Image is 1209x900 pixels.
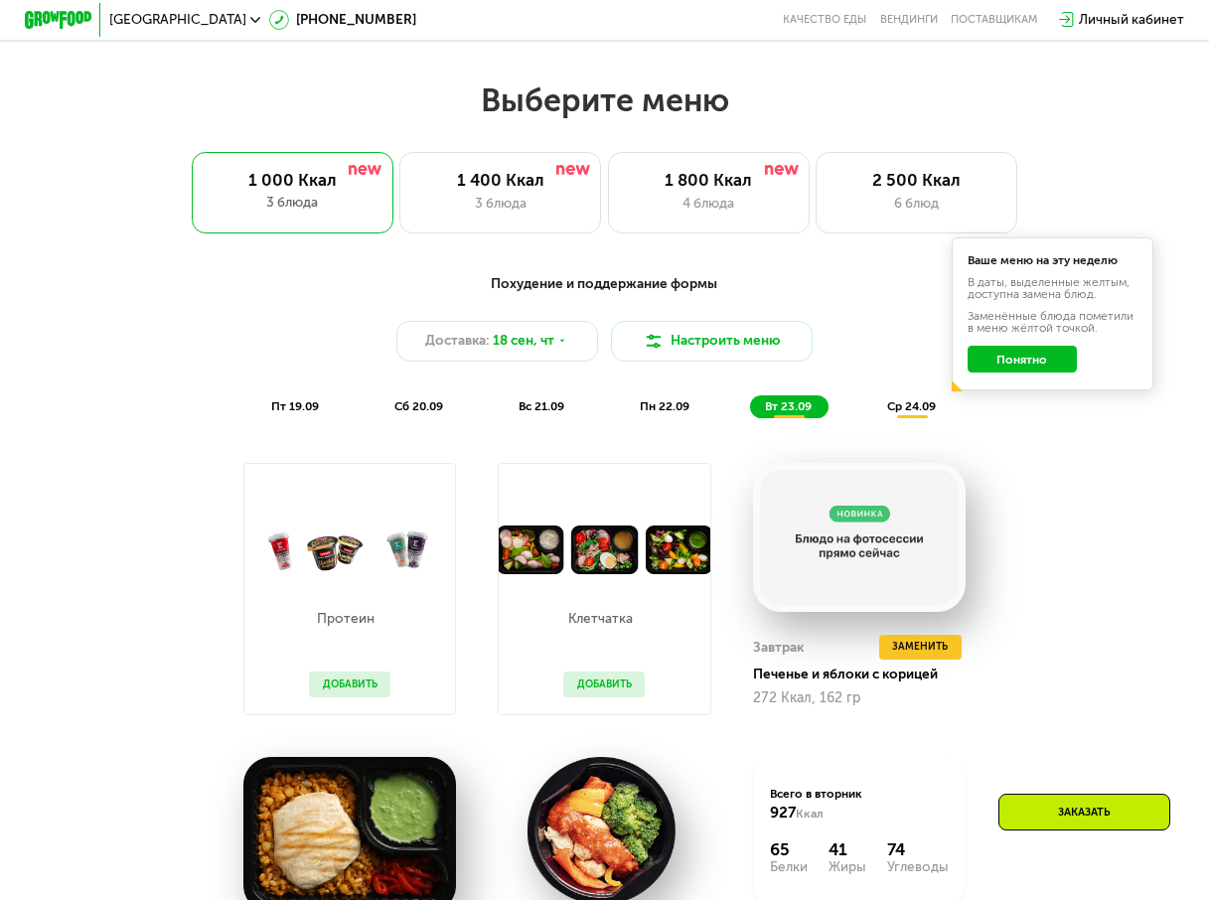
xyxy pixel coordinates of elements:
[887,860,949,874] div: Углеводы
[493,331,554,351] span: 18 сен, чт
[209,170,377,190] div: 1 000 Ккал
[1079,10,1184,30] div: Личный кабинет
[880,13,938,27] a: Вендинги
[829,860,866,874] div: Жиры
[833,194,999,214] div: 6 блюд
[951,13,1037,27] div: поставщикам
[887,839,949,859] div: 74
[968,255,1138,267] div: Ваше меню на эту неделю
[425,331,489,351] span: Доставка:
[796,807,824,821] span: Ккал
[626,170,792,190] div: 1 800 Ккал
[879,635,962,660] button: Заменить
[753,667,980,683] div: Печенье и яблоки с корицей
[968,346,1077,373] button: Понятно
[626,194,792,214] div: 4 блюда
[209,193,377,213] div: 3 блюда
[611,321,813,362] button: Настроить меню
[770,786,949,823] div: Всего в вторник
[519,399,564,413] span: вс 21.09
[833,170,999,190] div: 2 500 Ккал
[829,839,866,859] div: 41
[309,672,390,696] button: Добавить
[968,311,1138,335] div: Заменённые блюда пометили в меню жёлтой точкой.
[765,399,812,413] span: вт 23.09
[109,13,246,27] span: [GEOGRAPHIC_DATA]
[640,399,689,413] span: пн 22.09
[998,794,1170,830] div: Заказать
[770,804,796,822] span: 927
[309,612,382,626] p: Протеин
[887,399,936,413] span: ср 24.09
[770,860,808,874] div: Белки
[417,194,583,214] div: 3 блюда
[753,690,966,706] div: 272 Ккал, 162 гр
[107,273,1102,294] div: Похудение и поддержание формы
[563,612,637,626] p: Клетчатка
[753,635,804,660] div: Завтрак
[968,277,1138,301] div: В даты, выделенные желтым, доступна замена блюд.
[892,639,948,656] span: Заменить
[417,170,583,190] div: 1 400 Ккал
[563,672,645,696] button: Добавить
[271,399,319,413] span: пт 19.09
[54,80,1155,120] h2: Выберите меню
[783,13,866,27] a: Качество еды
[269,10,416,30] a: [PHONE_NUMBER]
[770,839,808,859] div: 65
[394,399,443,413] span: сб 20.09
